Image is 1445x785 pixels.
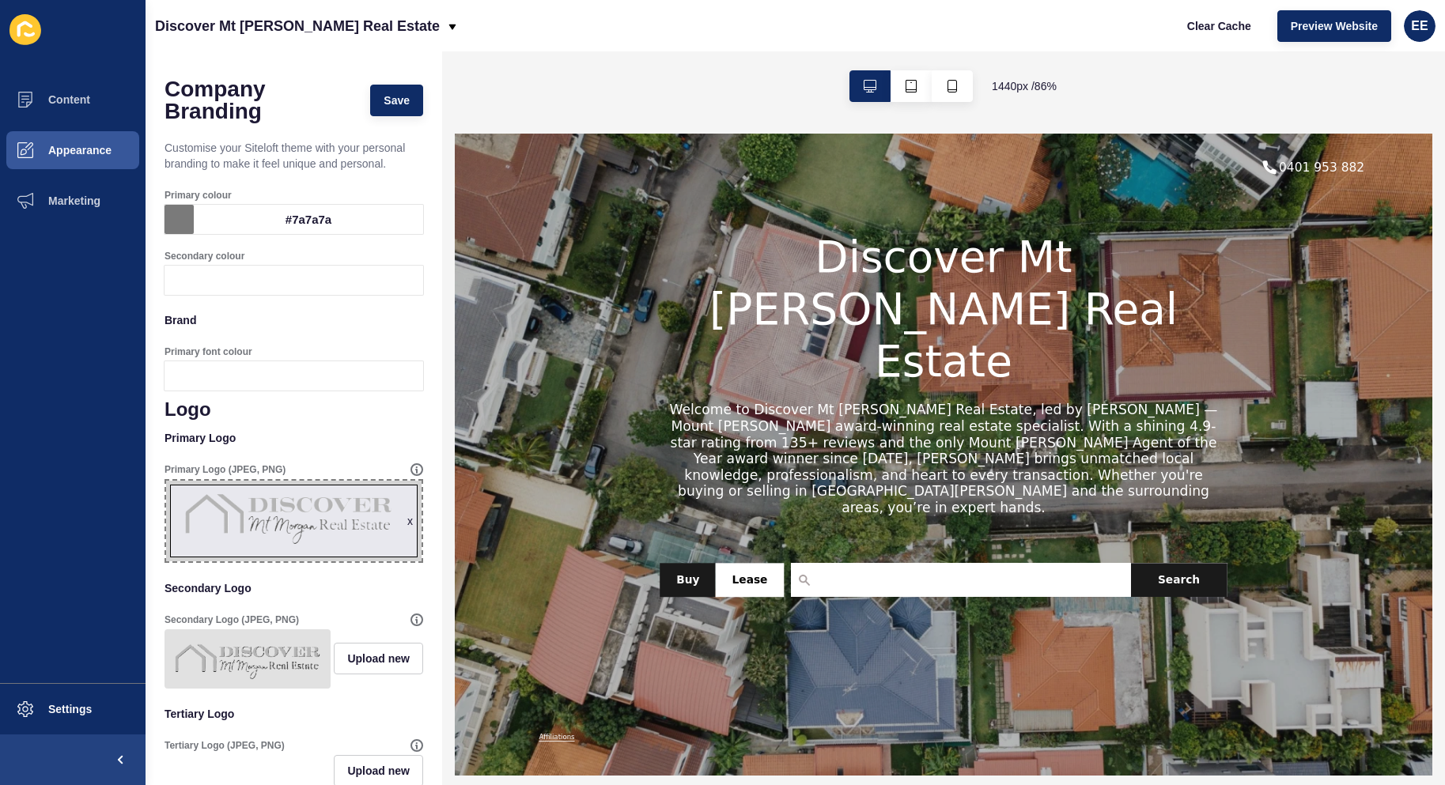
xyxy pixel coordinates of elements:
a: 0401 953 882 [940,30,1060,49]
span: Affiliations [98,699,140,708]
span: EE [1411,18,1428,34]
button: Preview Website [1277,10,1391,42]
span: Preview Website [1291,18,1378,34]
h1: Logo [165,398,423,421]
p: Tertiary Logo [165,696,423,731]
p: Discover Mt [PERSON_NAME] Real Estate [155,6,440,46]
div: 0401 953 882 [960,30,1060,49]
span: Upload new [347,651,410,666]
div: x [407,513,413,529]
label: Primary Logo (JPEG, PNG) [165,463,286,476]
img: ba60022b4916aae909788dc575a2ecba.png [168,632,327,685]
button: Save [370,85,423,116]
button: Lease [304,500,383,540]
span: Save [384,92,410,108]
p: Primary Logo [165,421,423,455]
label: Primary font colour [165,345,252,358]
button: Buy [239,500,304,540]
p: Secondary Logo [165,571,423,606]
label: Secondary colour [165,250,244,262]
div: #7a7a7a [194,205,423,234]
button: Search [788,500,900,540]
h1: Discover Mt [PERSON_NAME] Real Estate [239,114,899,296]
label: Primary colour [165,189,232,202]
span: Upload new [347,763,410,779]
h2: Welcome to Discover Mt [PERSON_NAME] Real Estate, led by [PERSON_NAME] — Mount [PERSON_NAME] awar... [239,312,899,445]
label: Secondary Logo (JPEG, PNG) [165,613,299,626]
button: Upload new [334,643,423,674]
p: Customise your Siteloft theme with your personal branding to make it feel unique and personal. [165,130,423,181]
p: Brand [165,303,423,338]
h1: Company Branding [165,78,354,123]
span: Clear Cache [1187,18,1251,34]
label: Tertiary Logo (JPEG, PNG) [165,739,285,752]
span: 1440 px / 86 % [992,78,1057,94]
button: Clear Cache [1174,10,1265,42]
